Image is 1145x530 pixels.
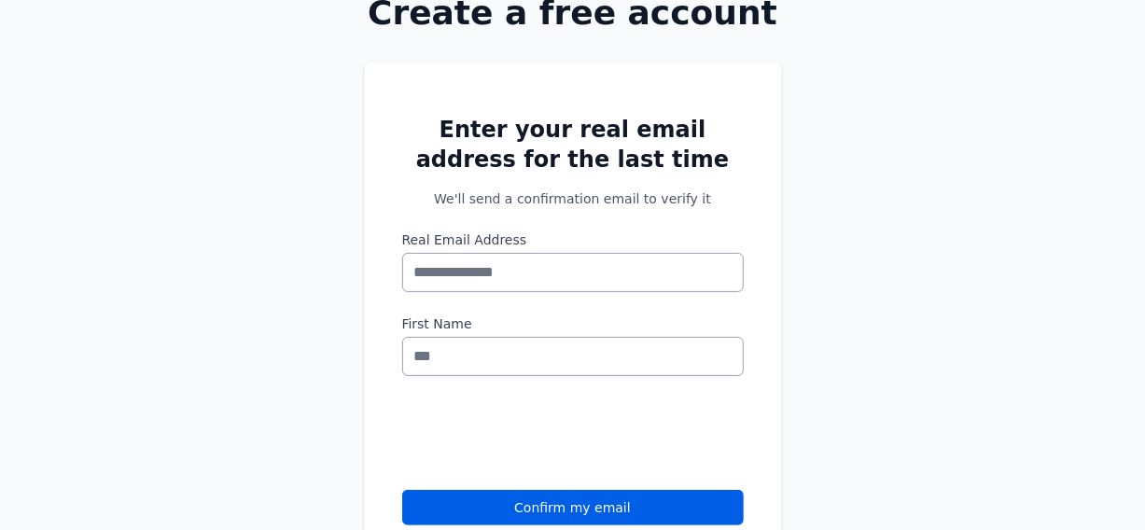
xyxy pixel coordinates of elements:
[402,230,744,249] label: Real Email Address
[402,314,744,333] label: First Name
[402,189,744,208] p: We'll send a confirmation email to verify it
[402,490,744,525] button: Confirm my email
[402,115,744,174] h2: Enter your real email address for the last time
[402,398,686,471] iframe: reCAPTCHA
